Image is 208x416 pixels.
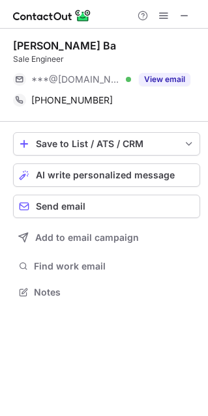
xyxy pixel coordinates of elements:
button: AI write personalized message [13,163,200,187]
img: ContactOut v5.3.10 [13,8,91,23]
button: Add to email campaign [13,226,200,249]
span: Find work email [34,260,195,272]
span: [PHONE_NUMBER] [31,94,113,106]
button: Reveal Button [139,73,190,86]
span: Send email [36,201,85,212]
span: Add to email campaign [35,232,139,243]
span: Notes [34,286,195,298]
div: Sale Engineer [13,53,200,65]
div: Save to List / ATS / CRM [36,139,177,149]
button: Send email [13,195,200,218]
span: ***@[DOMAIN_NAME] [31,74,121,85]
span: AI write personalized message [36,170,175,180]
button: Notes [13,283,200,301]
div: [PERSON_NAME] Ba [13,39,116,52]
button: Find work email [13,257,200,275]
button: save-profile-one-click [13,132,200,156]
